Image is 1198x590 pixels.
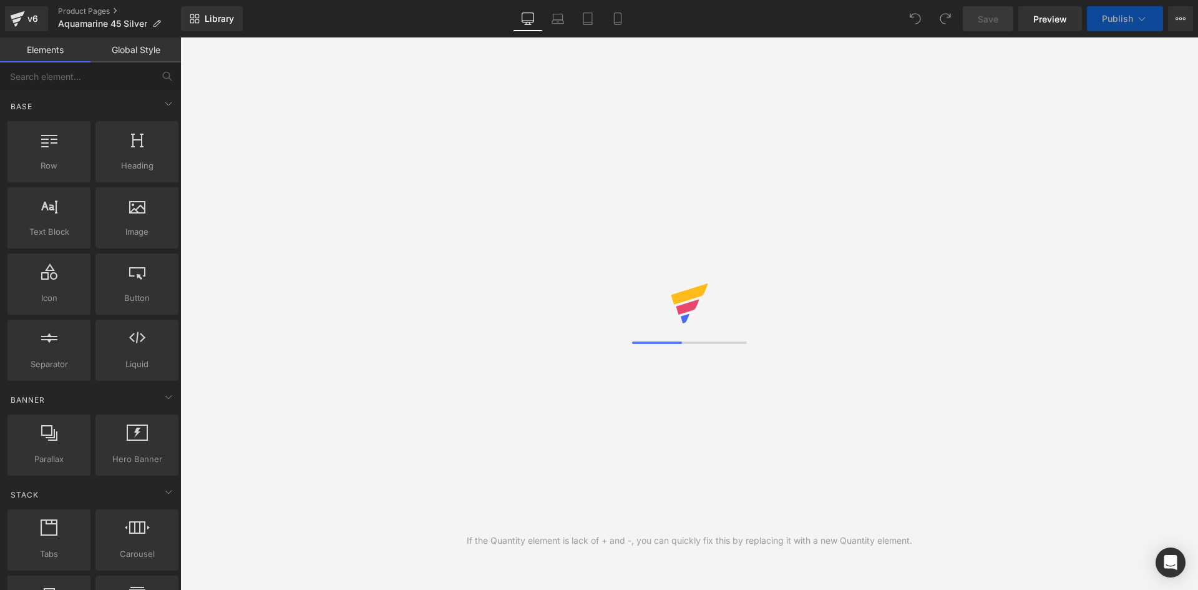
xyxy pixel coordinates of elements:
span: Aquamarine 45 Silver [58,19,147,29]
span: Carousel [99,548,175,561]
a: Desktop [513,6,543,31]
span: Parallax [11,453,87,466]
span: Banner [9,394,46,406]
span: Hero Banner [99,453,175,466]
span: Liquid [99,358,175,371]
span: Separator [11,358,87,371]
span: Preview [1033,12,1067,26]
span: Save [978,12,998,26]
div: If the Quantity element is lack of + and -, you can quickly fix this by replacing it with a new Q... [467,534,912,548]
span: Stack [9,489,40,501]
span: Library [205,13,234,24]
span: Button [99,292,175,305]
button: Undo [903,6,928,31]
span: Image [99,225,175,238]
a: Tablet [573,6,603,31]
span: Tabs [11,548,87,561]
button: More [1168,6,1193,31]
a: New Library [181,6,243,31]
a: Mobile [603,6,633,31]
a: Global Style [90,37,181,62]
button: Redo [933,6,958,31]
span: Publish [1102,14,1133,24]
span: Base [9,101,34,112]
a: Preview [1018,6,1082,31]
div: Open Intercom Messenger [1156,548,1186,578]
button: Publish [1087,6,1163,31]
span: Text Block [11,225,87,238]
div: v6 [25,11,41,27]
a: v6 [5,6,48,31]
span: Heading [99,159,175,172]
a: Product Pages [58,6,181,16]
span: Icon [11,292,87,305]
a: Laptop [543,6,573,31]
span: Row [11,159,87,172]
